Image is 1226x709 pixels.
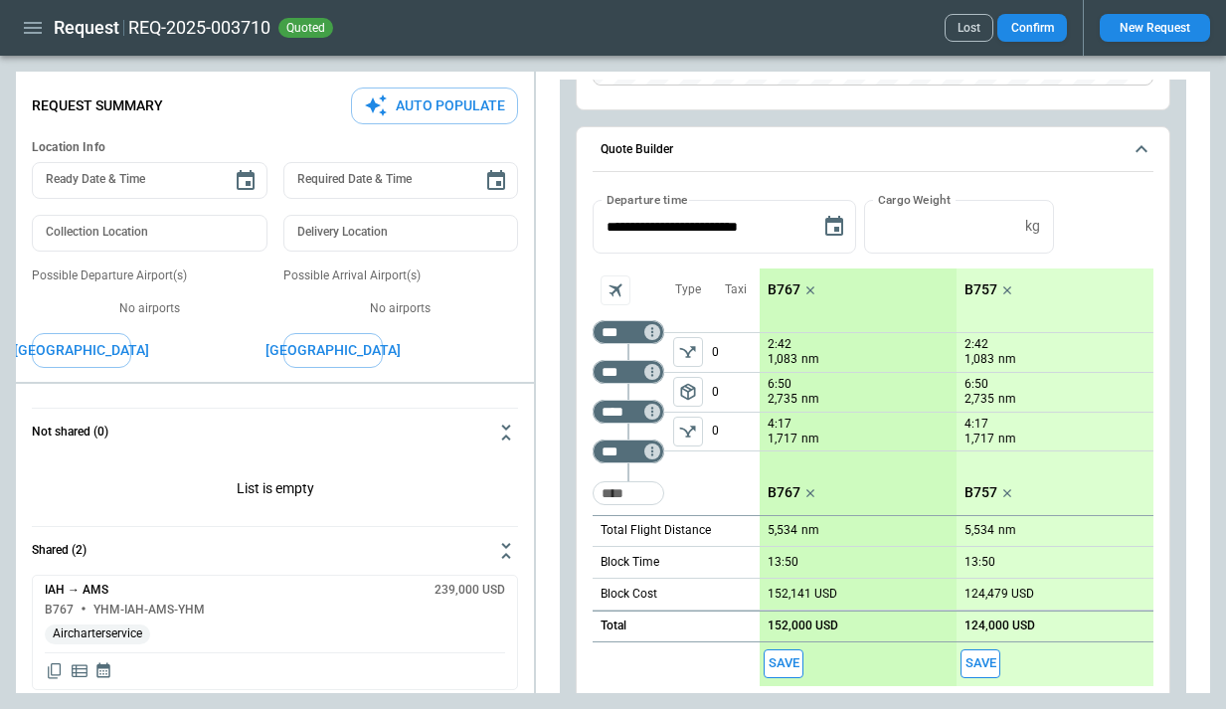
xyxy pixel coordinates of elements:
p: Block Time [601,554,659,571]
p: Possible Arrival Airport(s) [283,267,519,284]
span: Display quote schedule [94,661,112,681]
p: nm [998,391,1016,408]
h1: Request [54,16,119,40]
p: nm [801,522,819,539]
div: Too short [593,481,664,505]
span: Aircharterservice [45,626,150,641]
p: nm [998,431,1016,447]
p: 5,534 [768,523,797,538]
p: kg [1025,218,1040,235]
span: quoted [282,21,329,35]
p: 13:50 [768,555,798,570]
p: Total Flight Distance [601,522,711,539]
button: [GEOGRAPHIC_DATA] [32,333,131,368]
div: Too short [593,400,664,424]
button: [GEOGRAPHIC_DATA] [283,333,383,368]
h6: Location Info [32,140,518,155]
button: Choose date [226,161,265,201]
span: Save this aircraft quote and copy details to clipboard [764,649,803,678]
button: Choose date, selected date is Sep 7, 2025 [814,207,854,247]
div: Too short [593,440,664,463]
div: Too short [593,320,664,344]
p: nm [801,391,819,408]
h6: Total [601,620,626,632]
p: 124,000 USD [964,619,1035,633]
button: Save [961,649,1000,678]
p: 152,000 USD [768,619,838,633]
h6: IAH → AMS [45,584,108,597]
label: Departure time [607,191,688,208]
p: nm [801,431,819,447]
p: nm [998,351,1016,368]
button: Lost [945,14,993,42]
p: 4:17 [964,417,988,432]
button: Shared (2) [32,527,518,575]
button: New Request [1100,14,1210,42]
p: 124,479 USD [964,587,1034,602]
p: No airports [32,300,267,317]
p: 2,735 [964,391,994,408]
button: Confirm [997,14,1067,42]
h6: B767 [45,604,74,617]
p: nm [998,522,1016,539]
h2: REQ-2025-003710 [128,16,270,40]
button: left aligned [673,377,703,407]
p: 0 [712,413,760,450]
div: scrollable content [760,268,1153,686]
button: Choose date [476,161,516,201]
p: 0 [712,333,760,372]
p: 1,083 [964,351,994,368]
span: Display detailed quote content [70,661,89,681]
p: 4:17 [768,417,791,432]
p: Block Cost [601,586,657,603]
label: Cargo Weight [878,191,951,208]
button: Auto Populate [351,88,518,124]
p: B767 [768,484,800,501]
h6: Shared (2) [32,544,87,557]
p: Taxi [725,281,747,298]
p: 6:50 [768,377,791,392]
div: Not shared (0) [32,456,518,526]
p: B757 [964,281,997,298]
p: List is empty [32,456,518,526]
button: left aligned [673,337,703,367]
p: B767 [768,281,800,298]
p: 1,717 [964,431,994,447]
p: 2:42 [964,337,988,352]
p: Type [675,281,701,298]
p: 1,717 [768,431,797,447]
button: Quote Builder [593,127,1153,173]
h6: YHM-IAH-AMS-YHM [93,604,205,617]
p: 2:42 [768,337,791,352]
h6: Not shared (0) [32,426,108,439]
h6: Quote Builder [601,143,673,156]
p: 6:50 [964,377,988,392]
p: 0 [712,373,760,412]
span: Type of sector [673,377,703,407]
button: left aligned [673,417,703,446]
span: Type of sector [673,417,703,446]
span: Aircraft selection [601,275,630,305]
p: Request Summary [32,97,163,114]
p: 1,083 [768,351,797,368]
span: Save this aircraft quote and copy details to clipboard [961,649,1000,678]
p: 5,534 [964,523,994,538]
button: Save [764,649,803,678]
h6: 239,000 USD [435,584,505,597]
p: nm [801,351,819,368]
button: Not shared (0) [32,409,518,456]
p: No airports [283,300,519,317]
p: 152,141 USD [768,587,837,602]
span: package_2 [678,382,698,402]
p: 13:50 [964,555,995,570]
p: 2,735 [768,391,797,408]
p: B757 [964,484,997,501]
span: Type of sector [673,337,703,367]
p: Possible Departure Airport(s) [32,267,267,284]
span: Copy quote content [45,661,65,681]
div: Too short [593,360,664,384]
